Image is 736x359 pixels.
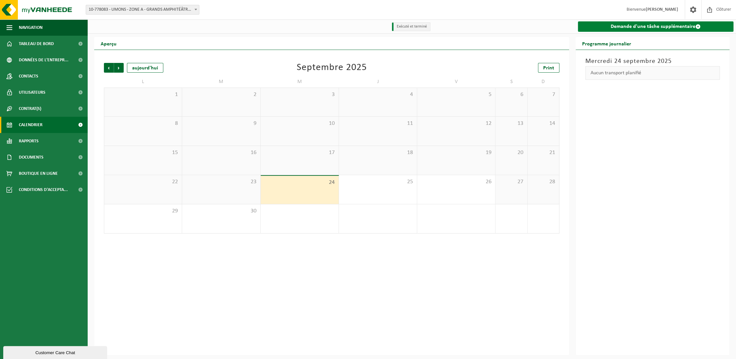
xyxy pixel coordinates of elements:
[585,66,720,80] div: Aucun transport planifié
[104,76,182,88] td: L
[185,91,257,98] span: 2
[19,84,45,101] span: Utilisateurs
[185,120,257,127] span: 9
[19,133,39,149] span: Rapports
[107,208,179,215] span: 29
[107,149,179,156] span: 15
[19,182,68,198] span: Conditions d'accepta...
[107,120,179,127] span: 8
[19,149,44,165] span: Documents
[264,149,335,156] span: 17
[420,178,492,185] span: 26
[578,21,733,32] a: Demande d'une tâche supplémentaire
[19,68,38,84] span: Contacts
[531,120,556,127] span: 14
[531,91,556,98] span: 7
[420,149,492,156] span: 19
[499,120,524,127] span: 13
[576,37,638,50] h2: Programme journalier
[585,56,720,66] h3: Mercredi 24 septembre 2025
[420,91,492,98] span: 5
[495,76,527,88] td: S
[646,7,678,12] strong: [PERSON_NAME]
[261,76,339,88] td: M
[420,120,492,127] span: 12
[19,117,43,133] span: Calendrier
[342,149,414,156] span: 18
[185,178,257,185] span: 23
[264,91,335,98] span: 3
[528,76,559,88] td: D
[538,63,559,73] a: Print
[19,52,69,68] span: Données de l'entrepr...
[296,63,367,73] div: Septembre 2025
[86,5,199,14] span: 10-778083 - UMONS - ZONE A - GRANDS AMPHITÉÂTRES - MONS
[499,91,524,98] span: 6
[127,63,163,73] div: aujourd'hui
[499,149,524,156] span: 20
[182,76,260,88] td: M
[19,19,43,36] span: Navigation
[19,165,58,182] span: Boutique en ligne
[104,63,114,73] span: Précédent
[342,91,414,98] span: 4
[3,345,108,359] iframe: chat widget
[417,76,495,88] td: V
[264,120,335,127] span: 10
[342,178,414,185] span: 25
[392,22,430,31] li: Exécuté et terminé
[531,178,556,185] span: 28
[86,5,199,15] span: 10-778083 - UMONS - ZONE A - GRANDS AMPHITÉÂTRES - MONS
[499,178,524,185] span: 27
[342,120,414,127] span: 11
[339,76,417,88] td: J
[19,36,54,52] span: Tableau de bord
[107,91,179,98] span: 1
[543,66,554,71] span: Print
[531,149,556,156] span: 21
[114,63,124,73] span: Suivant
[185,208,257,215] span: 30
[94,37,123,50] h2: Aperçu
[185,149,257,156] span: 16
[264,179,335,186] span: 24
[19,101,41,117] span: Contrat(s)
[107,178,179,185] span: 22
